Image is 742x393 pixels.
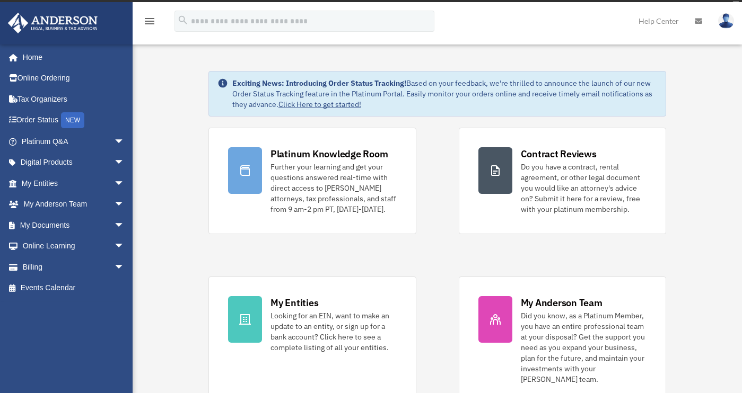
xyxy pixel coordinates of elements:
[143,19,156,28] a: menu
[521,147,597,160] div: Contract Reviews
[114,173,135,194] span: arrow_drop_down
[7,152,141,173] a: Digital Productsarrow_drop_down
[270,310,397,353] div: Looking for an EIN, want to make an update to an entity, or sign up for a bank account? Click her...
[7,110,141,131] a: Order StatusNEW
[7,194,141,215] a: My Anderson Teamarrow_drop_down
[278,100,361,109] a: Click Here to get started!
[718,13,734,29] img: User Pic
[208,128,416,234] a: Platinum Knowledge Room Further your learning and get your questions answered real-time with dire...
[5,13,101,33] img: Anderson Advisors Platinum Portal
[114,152,135,174] span: arrow_drop_down
[270,147,388,160] div: Platinum Knowledge Room
[7,256,141,278] a: Billingarrow_drop_down
[732,2,739,8] div: close
[7,173,141,194] a: My Entitiesarrow_drop_down
[7,215,141,236] a: My Documentsarrow_drop_down
[143,15,156,28] i: menu
[114,194,135,216] span: arrow_drop_down
[270,296,318,309] div: My Entities
[114,131,135,153] span: arrow_drop_down
[459,128,667,234] a: Contract Reviews Do you have a contract, rental agreement, or other legal document you would like...
[7,236,141,257] a: Online Learningarrow_drop_down
[7,88,141,110] a: Tax Organizers
[521,162,647,215] div: Do you have a contract, rental agreement, or other legal document you would like an attorney's ad...
[7,68,141,89] a: Online Ordering
[114,236,135,257] span: arrow_drop_down
[114,256,135,278] span: arrow_drop_down
[177,14,189,26] i: search
[7,47,135,68] a: Home
[114,215,135,236] span: arrow_drop_down
[270,162,397,215] div: Further your learning and get your questions answered real-time with direct access to [PERSON_NAM...
[232,78,406,88] strong: Exciting News: Introducing Order Status Tracking!
[7,278,141,299] a: Events Calendar
[521,296,603,309] div: My Anderson Team
[7,131,141,152] a: Platinum Q&Aarrow_drop_down
[61,112,84,128] div: NEW
[521,310,647,385] div: Did you know, as a Platinum Member, you have an entire professional team at your disposal? Get th...
[232,78,657,110] div: Based on your feedback, we're thrilled to announce the launch of our new Order Status Tracking fe...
